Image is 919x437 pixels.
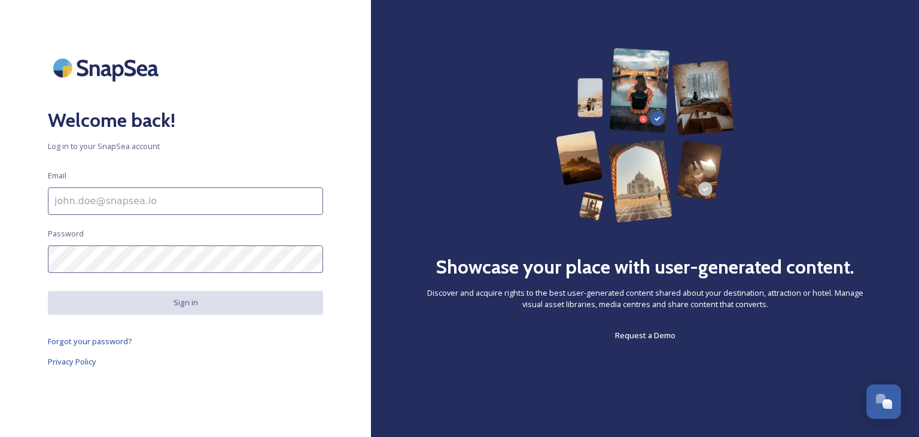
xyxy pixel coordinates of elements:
h2: Welcome back! [48,106,323,135]
h2: Showcase your place with user-generated content. [436,253,854,281]
span: Email [48,170,66,181]
a: Forgot your password? [48,334,323,348]
a: Privacy Policy [48,354,323,369]
span: Request a Demo [615,330,675,341]
a: Request a Demo [615,328,675,342]
span: Forgot your password? [48,336,132,347]
span: Password [48,228,84,239]
span: Privacy Policy [48,356,96,367]
button: Sign in [48,291,323,314]
img: SnapSea Logo [48,48,168,88]
input: john.doe@snapsea.io [48,187,323,215]
button: Open Chat [866,384,901,419]
img: 63b42ca75bacad526042e722_Group%20154-p-800.png [556,48,734,223]
span: Discover and acquire rights to the best user-generated content shared about your destination, att... [419,287,871,310]
span: Log in to your SnapSea account [48,141,323,152]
